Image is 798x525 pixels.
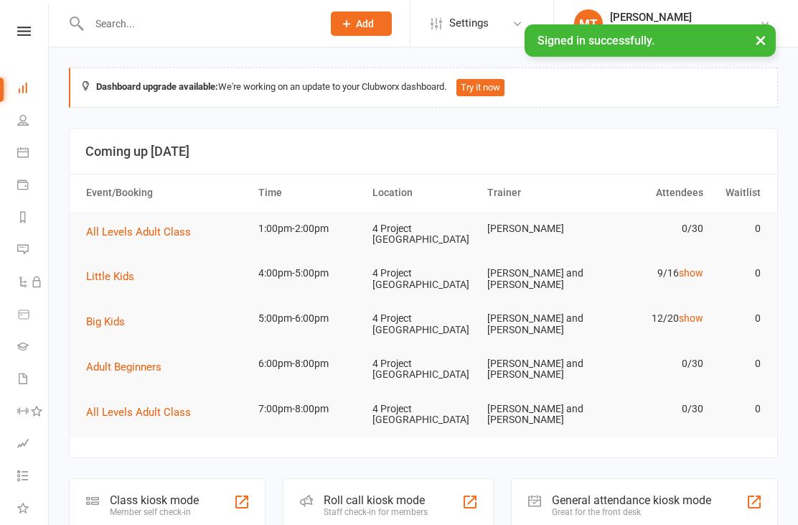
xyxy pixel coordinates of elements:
span: Settings [449,7,489,40]
span: Adult Beginners [86,361,161,373]
button: × [748,24,774,55]
a: show [679,267,703,279]
div: MT [574,9,603,38]
div: Staff check-in for members [324,507,428,517]
button: Adult Beginners [86,358,172,376]
button: Big Kids [86,313,135,330]
span: All Levels Adult Class [86,226,191,238]
div: We're working on an update to your Clubworx dashboard. [69,68,778,108]
td: 7:00pm-8:00pm [252,392,367,426]
td: 0 [710,392,767,426]
div: [PERSON_NAME] Humaita Noosa [610,24,759,37]
th: Attendees [595,175,710,211]
td: 0 [710,347,767,381]
th: Time [252,175,367,211]
td: 0/30 [595,212,710,246]
div: General attendance kiosk mode [552,493,711,507]
span: Add [356,18,374,29]
div: Roll call kiosk mode [324,493,428,507]
th: Event/Booking [80,175,252,211]
td: [PERSON_NAME] [481,212,596,246]
td: [PERSON_NAME] and [PERSON_NAME] [481,347,596,392]
a: Assessments [17,429,50,461]
td: 9/16 [595,256,710,290]
td: 4 Project [GEOGRAPHIC_DATA] [366,347,481,392]
a: Reports [17,203,50,235]
td: 6:00pm-8:00pm [252,347,367,381]
div: Great for the front desk [552,507,711,517]
th: Trainer [481,175,596,211]
td: 12/20 [595,302,710,335]
th: Location [366,175,481,211]
div: Member self check-in [110,507,199,517]
td: 0 [710,256,767,290]
td: 4 Project [GEOGRAPHIC_DATA] [366,256,481,302]
button: Add [331,11,392,36]
td: 4:00pm-5:00pm [252,256,367,290]
div: [PERSON_NAME] [610,11,759,24]
span: Signed in successfully. [538,34,654,47]
td: 0 [710,212,767,246]
td: [PERSON_NAME] and [PERSON_NAME] [481,392,596,437]
span: Little Kids [86,270,134,283]
input: Search... [85,14,312,34]
button: Little Kids [86,268,144,285]
td: 4 Project [GEOGRAPHIC_DATA] [366,302,481,347]
th: Waitlist [710,175,767,211]
td: 4 Project [GEOGRAPHIC_DATA] [366,212,481,257]
a: Dashboard [17,73,50,106]
td: [PERSON_NAME] and [PERSON_NAME] [481,302,596,347]
span: All Levels Adult Class [86,406,191,419]
a: Calendar [17,138,50,170]
button: All Levels Adult Class [86,404,201,421]
a: Payments [17,170,50,203]
span: Big Kids [86,315,125,328]
div: Class kiosk mode [110,493,199,507]
a: Product Sales [17,299,50,332]
td: [PERSON_NAME] and [PERSON_NAME] [481,256,596,302]
td: 0/30 [595,347,710,381]
a: show [679,312,703,324]
button: Try it now [456,79,504,96]
td: 0/30 [595,392,710,426]
td: 4 Project [GEOGRAPHIC_DATA] [366,392,481,437]
button: All Levels Adult Class [86,223,201,241]
strong: Dashboard upgrade available: [96,81,218,92]
td: 0 [710,302,767,335]
td: 5:00pm-6:00pm [252,302,367,335]
a: People [17,106,50,138]
td: 1:00pm-2:00pm [252,212,367,246]
h3: Coming up [DATE] [85,144,761,159]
